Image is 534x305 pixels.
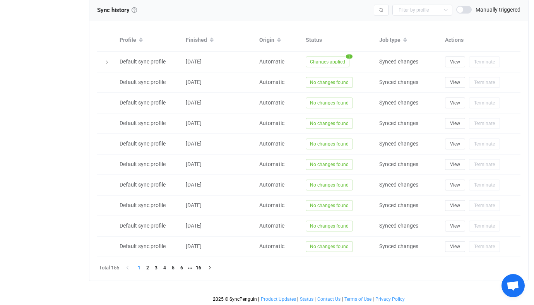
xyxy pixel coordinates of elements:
li: 16 [194,264,203,272]
button: View [445,139,465,149]
div: Profile [116,34,182,47]
button: Terminate [469,180,500,190]
button: View [445,180,465,190]
span: Synced changes [379,223,418,229]
button: Terminate [469,118,500,129]
a: View [445,161,465,167]
div: Actions [441,36,520,45]
span: View [450,100,460,106]
span: Synced changes [379,58,418,65]
div: Automatic [255,139,302,148]
span: No changes found [306,241,353,252]
a: View [445,141,465,147]
span: Default sync profile [120,99,166,106]
span: Synced changes [379,243,418,249]
span: No changes found [306,159,353,170]
a: View [445,182,465,188]
a: Terms of Use [344,296,372,302]
button: View [445,221,465,231]
span: Status [300,296,313,302]
li: 4 [160,264,169,272]
span: Terminate [474,162,495,167]
span: Synced changes [379,120,418,126]
span: Changes applied [306,57,349,67]
span: Synced changes [379,161,418,167]
span: | [297,296,298,302]
span: [DATE] [186,120,202,126]
div: Finished [182,34,255,47]
span: View [450,141,460,147]
button: View [445,57,465,67]
span: Total 155 [99,264,119,272]
span: Default sync profile [120,141,166,147]
span: View [450,244,460,249]
span: No changes found [306,180,353,190]
span: Synced changes [379,99,418,106]
span: Default sync profile [120,182,166,188]
span: View [450,223,460,229]
a: View [445,202,465,208]
span: Default sync profile [120,223,166,229]
span: [DATE] [186,161,202,167]
span: Default sync profile [120,202,166,208]
a: Contact Us [317,296,341,302]
span: No changes found [306,77,353,88]
span: View [450,59,460,65]
button: Terminate [469,77,500,88]
span: Manually triggered [476,7,520,12]
button: View [445,159,465,170]
span: [DATE] [186,223,202,229]
div: Status [302,36,375,45]
a: Product Updates [260,296,296,302]
a: View [445,58,465,65]
span: No changes found [306,139,353,149]
div: Automatic [255,98,302,107]
button: View [445,77,465,88]
span: Sync history [97,7,130,14]
span: [DATE] [186,79,202,85]
span: Privacy Policy [375,296,405,302]
span: Product Updates [261,296,296,302]
button: Terminate [469,221,500,231]
a: Privacy Policy [375,296,405,302]
div: Job type [375,34,441,47]
span: View [450,121,460,126]
span: [DATE] [186,202,202,208]
span: Terminate [474,141,495,147]
button: Terminate [469,98,500,108]
span: No changes found [306,118,353,129]
div: Automatic [255,160,302,169]
a: View [445,243,465,249]
span: Default sync profile [120,79,166,85]
span: No changes found [306,221,353,231]
span: | [342,296,343,302]
div: Open chat [501,274,525,297]
button: View [445,118,465,129]
input: Filter by profile [392,5,452,15]
button: Terminate [469,200,500,211]
div: Automatic [255,119,302,128]
span: Synced changes [379,182,418,188]
button: View [445,200,465,211]
span: No changes found [306,200,353,211]
span: [DATE] [186,182,202,188]
span: | [258,296,259,302]
button: Terminate [469,57,500,67]
div: Origin [255,34,302,47]
span: Terminate [474,182,495,188]
li: 5 [169,264,177,272]
span: [DATE] [186,243,202,249]
button: Terminate [469,159,500,170]
span: Synced changes [379,202,418,208]
span: Terminate [474,80,495,85]
a: View [445,120,465,126]
li: 3 [152,264,160,272]
span: | [315,296,316,302]
span: Default sync profile [120,161,166,167]
span: Default sync profile [120,120,166,126]
span: Terminate [474,100,495,106]
div: Automatic [255,242,302,251]
span: Default sync profile [120,243,166,249]
span: Synced changes [379,79,418,85]
div: Automatic [255,57,302,66]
